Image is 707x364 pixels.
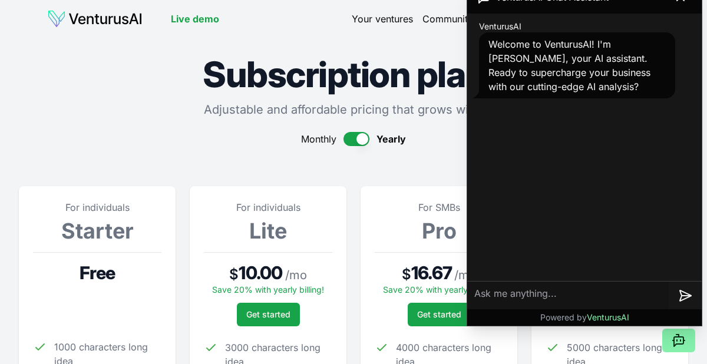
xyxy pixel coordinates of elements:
[237,303,300,326] button: Get started
[204,200,332,214] p: For individuals
[246,309,290,320] span: Get started
[422,12,473,26] a: Community
[19,57,688,92] h1: Subscription plans
[488,38,650,92] span: Welcome to VenturusAI! I'm [PERSON_NAME], your AI assistant. Ready to supercharge your business w...
[33,200,161,214] p: For individuals
[171,12,219,26] a: Live demo
[301,132,336,146] span: Monthly
[80,262,115,283] span: Free
[239,262,282,283] span: 10.00
[417,309,461,320] span: Get started
[383,284,495,294] span: Save 20% with yearly billing!
[204,219,332,243] h3: Lite
[587,312,629,322] span: VenturusAI
[212,284,324,294] span: Save 20% with yearly billing!
[402,265,411,284] span: $
[229,265,239,284] span: $
[47,9,143,28] img: logo
[411,262,452,283] span: 16.67
[375,219,503,243] h3: Pro
[454,267,476,283] span: / mo
[33,219,161,243] h3: Starter
[479,21,521,32] span: VenturusAI
[540,312,629,323] p: Powered by
[352,12,413,26] a: Your ventures
[375,200,503,214] p: For SMBs
[19,101,688,118] p: Adjustable and affordable pricing that grows with you
[285,267,307,283] span: / mo
[408,303,471,326] button: Get started
[376,132,406,146] span: Yearly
